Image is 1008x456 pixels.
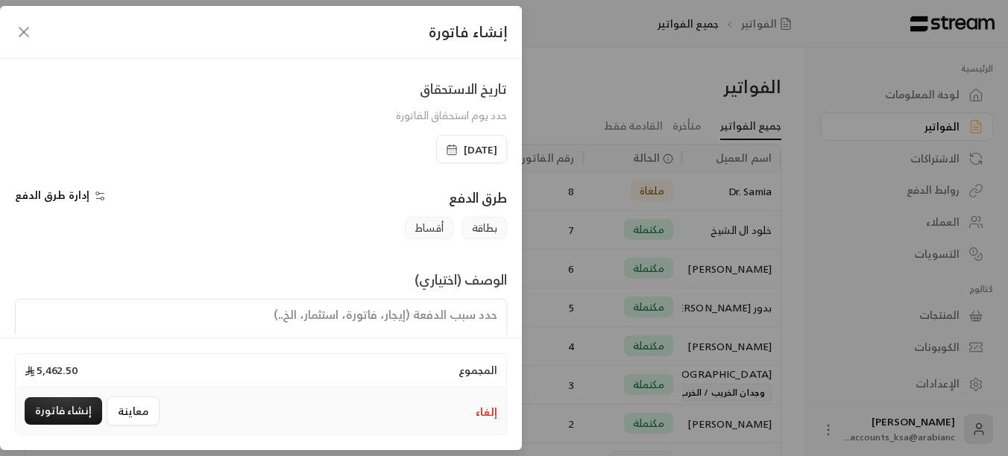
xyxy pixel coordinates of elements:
div: تاريخ الاستحقاق [396,78,507,99]
span: 5,462.50 [25,363,78,378]
span: بطاقة [462,217,507,239]
span: المجموع [459,363,497,378]
span: الوصف (اختياري) [415,267,507,291]
button: إنشاء فاتورة [25,397,102,425]
span: أقساط [405,217,453,239]
span: حدد يوم استحقاق الفاتورة [396,106,507,124]
button: معاينة [107,396,160,425]
span: إدارة طرق الدفع [15,186,89,204]
span: إنشاء فاتورة [429,19,507,45]
button: إلغاء [476,405,497,419]
span: [DATE] [464,142,497,157]
span: طرق الدفع [449,186,507,209]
